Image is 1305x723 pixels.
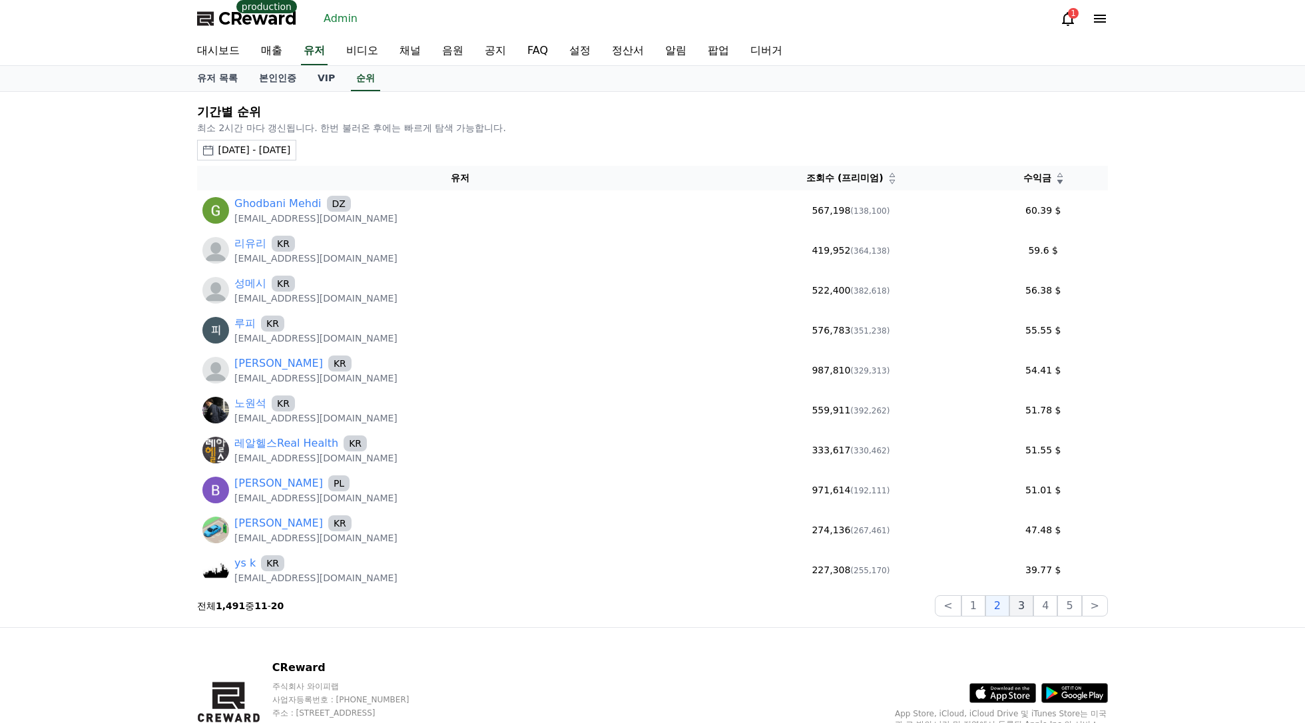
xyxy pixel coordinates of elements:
[723,470,978,510] td: 971,614
[1060,11,1076,27] a: 1
[344,435,367,451] span: KR
[1082,595,1108,616] button: >
[272,694,506,705] p: 사업자등록번호 : [PHONE_NUMBER]
[172,422,256,455] a: Settings
[250,37,293,65] a: 매출
[978,230,1108,270] td: 59.6 $
[517,37,559,65] a: FAQ
[271,601,284,611] strong: 20
[723,510,978,550] td: 274,136
[328,475,350,491] span: PL
[1009,595,1033,616] button: 3
[559,37,601,65] a: 설정
[985,595,1009,616] button: 2
[1033,595,1057,616] button: 4
[234,411,397,425] p: [EMAIL_ADDRESS][DOMAIN_NAME]
[601,37,654,65] a: 정산서
[202,237,229,264] img: profile_blank.webp
[197,8,297,29] a: CReward
[202,357,229,383] img: profile_blank.webp
[850,326,890,336] span: (351,238)
[935,595,961,616] button: <
[202,437,229,463] img: https://lh3.googleusercontent.com/a/ACg8ocK65MJE63pC5-zNJSzSSTWk0k882f2EYDd-T5BBGq9fBrQU62HV=s96-c
[1023,171,1051,185] span: 수익금
[1057,595,1081,616] button: 5
[850,526,890,535] span: (267,461)
[261,555,284,571] span: KR
[234,555,256,571] a: ys k
[1068,8,1079,19] div: 1
[234,316,256,332] a: 루피
[234,356,323,371] a: [PERSON_NAME]
[197,140,296,160] button: [DATE] - [DATE]
[234,236,266,252] a: 리유리
[234,515,323,531] a: [PERSON_NAME]
[34,442,57,453] span: Home
[197,103,1108,121] h2: 기간별 순위
[961,595,985,616] button: 1
[186,66,248,91] a: 유저 목록
[723,350,978,390] td: 987,810
[197,121,1108,134] p: 최소 2시간 마다 갱신됩니다. 한번 불러온 후에는 빠르게 탐색 가능합니다.
[327,196,351,212] span: DZ
[431,37,474,65] a: 음원
[301,37,328,65] a: 유저
[336,37,389,65] a: 비디오
[978,390,1108,430] td: 51.78 $
[723,310,978,350] td: 576,783
[723,430,978,470] td: 333,617
[474,37,517,65] a: 공지
[723,390,978,430] td: 559,911
[218,143,290,157] div: [DATE] - [DATE]
[234,395,266,411] a: 노원석
[723,190,978,230] td: 567,198
[111,443,150,453] span: Messages
[272,708,506,718] p: 주소 : [STREET_ADDRESS]
[234,435,338,451] a: 레알헬스Real Health
[328,515,352,531] span: KR
[978,470,1108,510] td: 51.01 $
[850,246,890,256] span: (364,138)
[328,356,352,371] span: KR
[723,270,978,310] td: 522,400
[186,37,250,65] a: 대시보드
[234,276,266,292] a: 성메시
[261,316,284,332] span: KR
[272,681,506,692] p: 주식회사 와이피랩
[234,571,397,585] p: [EMAIL_ADDRESS][DOMAIN_NAME]
[197,442,230,453] span: Settings
[978,550,1108,590] td: 39.77 $
[218,8,297,29] span: CReward
[88,422,172,455] a: Messages
[254,601,267,611] strong: 11
[850,206,890,216] span: (138,100)
[723,550,978,590] td: 227,308
[234,475,323,491] a: [PERSON_NAME]
[723,230,978,270] td: 419,952
[697,37,740,65] a: 팝업
[318,8,363,29] a: Admin
[272,660,506,676] p: CReward
[850,566,890,575] span: (255,170)
[850,486,890,495] span: (192,111)
[248,66,307,91] a: 본인인증
[850,406,890,415] span: (392,262)
[234,252,397,265] p: [EMAIL_ADDRESS][DOMAIN_NAME]
[234,196,322,212] a: Ghodbani Mehdi
[234,212,397,225] p: [EMAIL_ADDRESS][DOMAIN_NAME]
[654,37,697,65] a: 알림
[234,451,397,465] p: [EMAIL_ADDRESS][DOMAIN_NAME]
[850,446,890,455] span: (330,462)
[234,371,397,385] p: [EMAIL_ADDRESS][DOMAIN_NAME]
[389,37,431,65] a: 채널
[850,366,890,375] span: (329,313)
[216,601,245,611] strong: 1,491
[740,37,793,65] a: 디버거
[197,599,284,612] p: 전체 중 -
[202,397,229,423] img: http://k.kakaocdn.net/dn/cbWX3p/btsfXepOhbf/aQv3S2KgvXBYGy6m32aBM0/img_640x640.jpg
[307,66,346,91] a: VIP
[978,190,1108,230] td: 60.39 $
[272,236,295,252] span: KR
[202,277,229,304] img: https://cdn.creward.net/profile/user/profile_blank.webp
[234,292,397,305] p: [EMAIL_ADDRESS][DOMAIN_NAME]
